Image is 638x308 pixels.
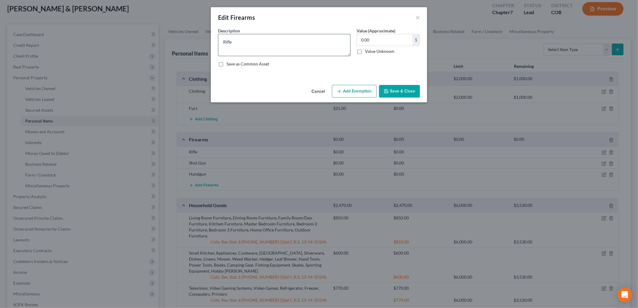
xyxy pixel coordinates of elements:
input: 0.00 [357,34,412,46]
span: Description [218,28,240,33]
button: Add Exemption [332,85,377,98]
button: × [416,14,420,21]
label: Value (Approximate) [357,28,395,34]
div: Open Intercom Messenger [618,288,632,302]
button: Cancel [307,86,330,98]
div: Edit Firearms [218,13,255,22]
label: Value Unknown [365,48,394,54]
label: Save as Common Asset [226,61,269,67]
button: Save & Close [379,85,420,98]
div: $ [412,34,420,46]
